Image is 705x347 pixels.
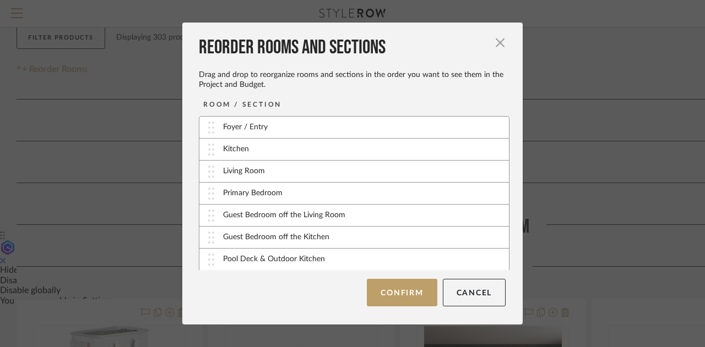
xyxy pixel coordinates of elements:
[443,279,506,306] button: Cancel
[208,210,214,222] img: vertical-grip.svg
[223,254,325,265] div: Pool Deck & Outdoor Kitchen
[208,254,214,266] img: vertical-grip.svg
[367,279,437,306] button: Confirm
[208,122,214,134] img: vertical-grip.svg
[208,232,214,244] img: vertical-grip.svg
[223,166,265,177] div: Living Room
[208,188,214,200] img: vertical-grip.svg
[223,232,329,243] div: Guest Bedroom off the Kitchen
[223,188,283,199] div: Primary Bedroom
[223,144,249,155] div: Kitchen
[208,166,214,178] img: vertical-grip.svg
[223,122,268,133] div: Foyer / Entry
[223,210,345,221] div: Guest Bedroom off the Living Room
[199,70,506,90] div: Drag and drop to reorganize rooms and sections in the order you want to see them in the Project a...
[203,99,281,110] div: ROOM / SECTION
[489,31,511,53] button: Close
[208,144,214,156] img: vertical-grip.svg
[199,36,506,60] div: Reorder Rooms and Sections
